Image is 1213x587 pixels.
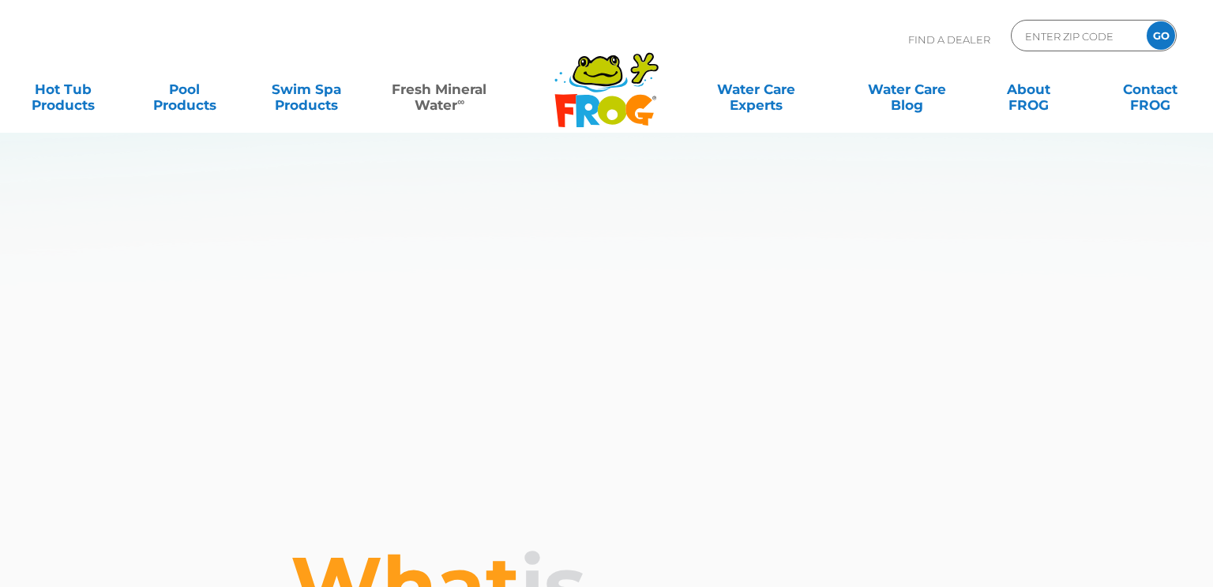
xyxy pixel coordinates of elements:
img: Frog Products Logo [546,32,667,128]
a: PoolProducts [137,73,232,105]
sup: ∞ [457,96,464,107]
a: Swim SpaProducts [259,73,354,105]
a: Hot TubProducts [16,73,111,105]
a: AboutFROG [981,73,1076,105]
input: GO [1147,21,1175,50]
a: Fresh MineralWater∞ [381,73,499,105]
a: Water CareBlog [860,73,955,105]
a: ContactFROG [1102,73,1197,105]
p: Find A Dealer [908,20,990,59]
a: Water CareExperts [679,73,832,105]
